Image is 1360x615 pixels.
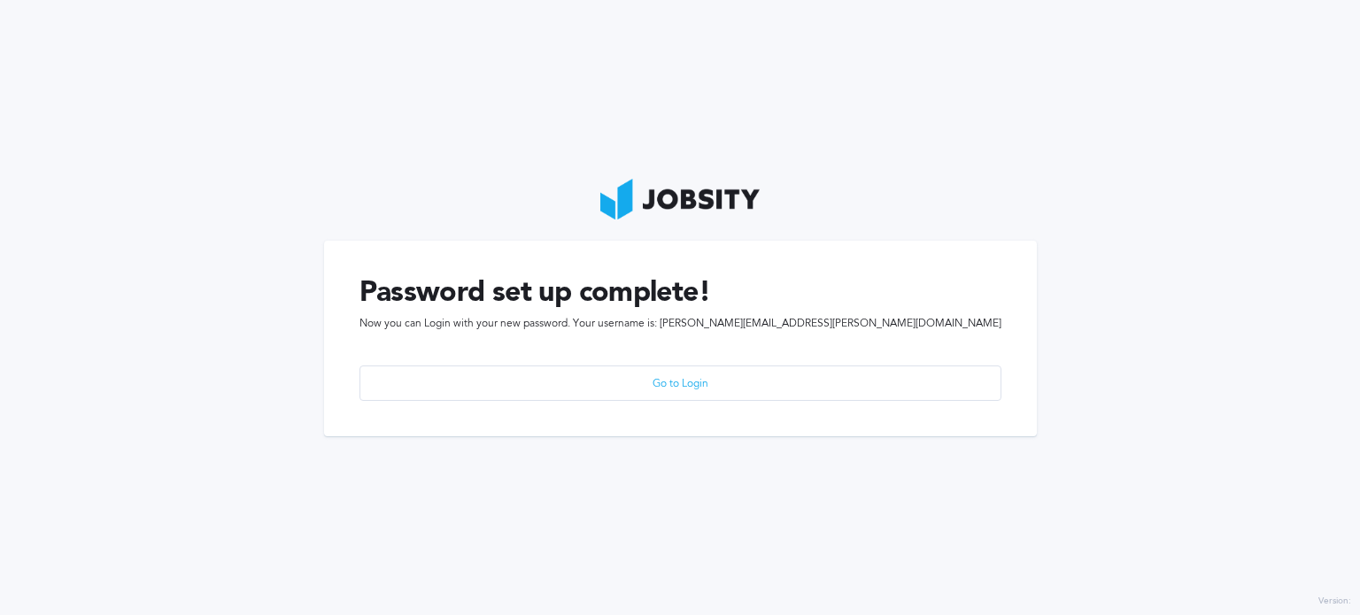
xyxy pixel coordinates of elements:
[359,318,1001,330] span: Now you can Login with your new password. Your username is: [PERSON_NAME][EMAIL_ADDRESS][PERSON_N...
[359,365,1001,401] button: Go to Login
[1318,596,1351,607] label: Version:
[360,366,1001,402] div: Go to Login
[359,276,1001,309] h1: Password set up complete!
